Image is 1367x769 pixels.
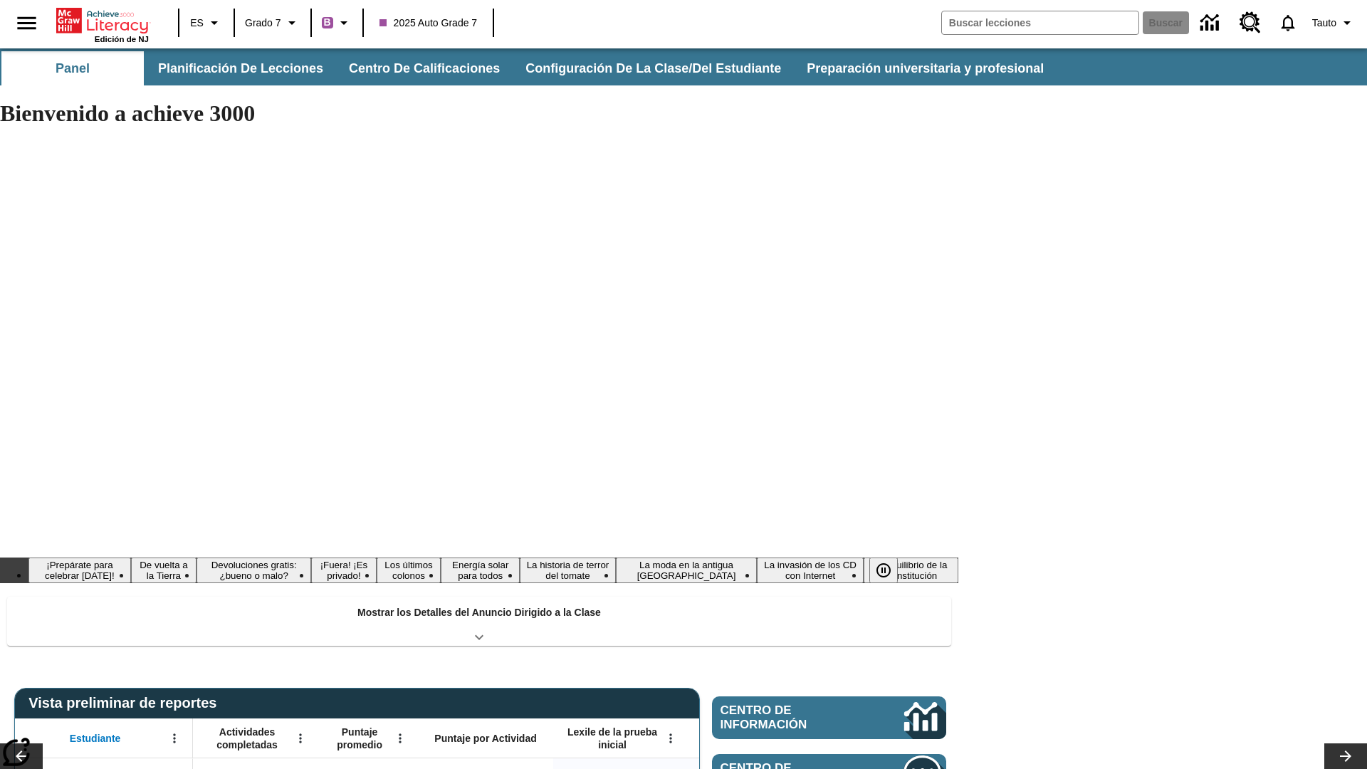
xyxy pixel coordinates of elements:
[147,51,335,85] button: Planificación de lecciones
[131,558,197,583] button: Diapositiva 2 De vuelta a la Tierra
[721,703,855,732] span: Centro de información
[70,732,121,745] span: Estudiante
[239,10,306,36] button: Grado: Grado 7, Elige un grado
[389,728,411,749] button: Abrir menú
[1,51,144,85] button: Panel
[942,11,1138,34] input: Buscar campo
[864,558,958,583] button: Diapositiva 10 El equilibrio de la Constitución
[514,51,792,85] button: Configuración de la clase/del estudiante
[56,6,149,35] a: Portada
[290,728,311,749] button: Abrir menú
[197,558,311,583] button: Diapositiva 3 Devoluciones gratis: ¿bueno o malo?
[56,5,149,43] div: Portada
[28,695,224,711] span: Vista preliminar de reportes
[379,16,478,31] span: 2025 Auto Grade 7
[1312,16,1336,31] span: Tauto
[1306,10,1361,36] button: Perfil/Configuración
[869,558,898,583] button: Pausar
[164,728,185,749] button: Abrir menú
[1269,4,1306,41] a: Notificaciones
[616,558,757,583] button: Diapositiva 8 La moda en la antigua Roma
[357,605,601,620] p: Mostrar los Detalles del Anuncio Dirigido a la Clase
[1231,4,1269,42] a: Centro de recursos, Se abrirá en una pestaña nueva.
[441,558,520,583] button: Diapositiva 6 Energía solar para todos
[869,558,912,583] div: Pausar
[95,35,149,43] span: Edición de NJ
[560,726,664,751] span: Lexile de la prueba inicial
[200,726,294,751] span: Actividades completadas
[7,597,951,646] div: Mostrar los Detalles del Anuncio Dirigido a la Clase
[6,2,48,44] button: Abrir el menú lateral
[28,558,131,583] button: Diapositiva 1 ¡Prepárate para celebrar Juneteenth!
[1324,743,1367,769] button: Carrusel de lecciones, seguir
[337,51,511,85] button: Centro de calificaciones
[377,558,441,583] button: Diapositiva 5 Los últimos colonos
[520,558,616,583] button: Diapositiva 7 La historia de terror del tomate
[660,728,681,749] button: Abrir menú
[325,726,394,751] span: Puntaje promedio
[184,10,229,36] button: Lenguaje: ES, Selecciona un idioma
[316,10,358,36] button: Boost El color de la clase es morado/púrpura. Cambiar el color de la clase.
[324,14,331,31] span: B
[434,732,536,745] span: Puntaje por Actividad
[1192,4,1231,43] a: Centro de información
[190,16,204,31] span: ES
[311,558,376,583] button: Diapositiva 4 ¡Fuera! ¡Es privado!
[795,51,1055,85] button: Preparación universitaria y profesional
[712,696,946,739] a: Centro de información
[245,16,281,31] span: Grado 7
[757,558,864,583] button: Diapositiva 9 La invasión de los CD con Internet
